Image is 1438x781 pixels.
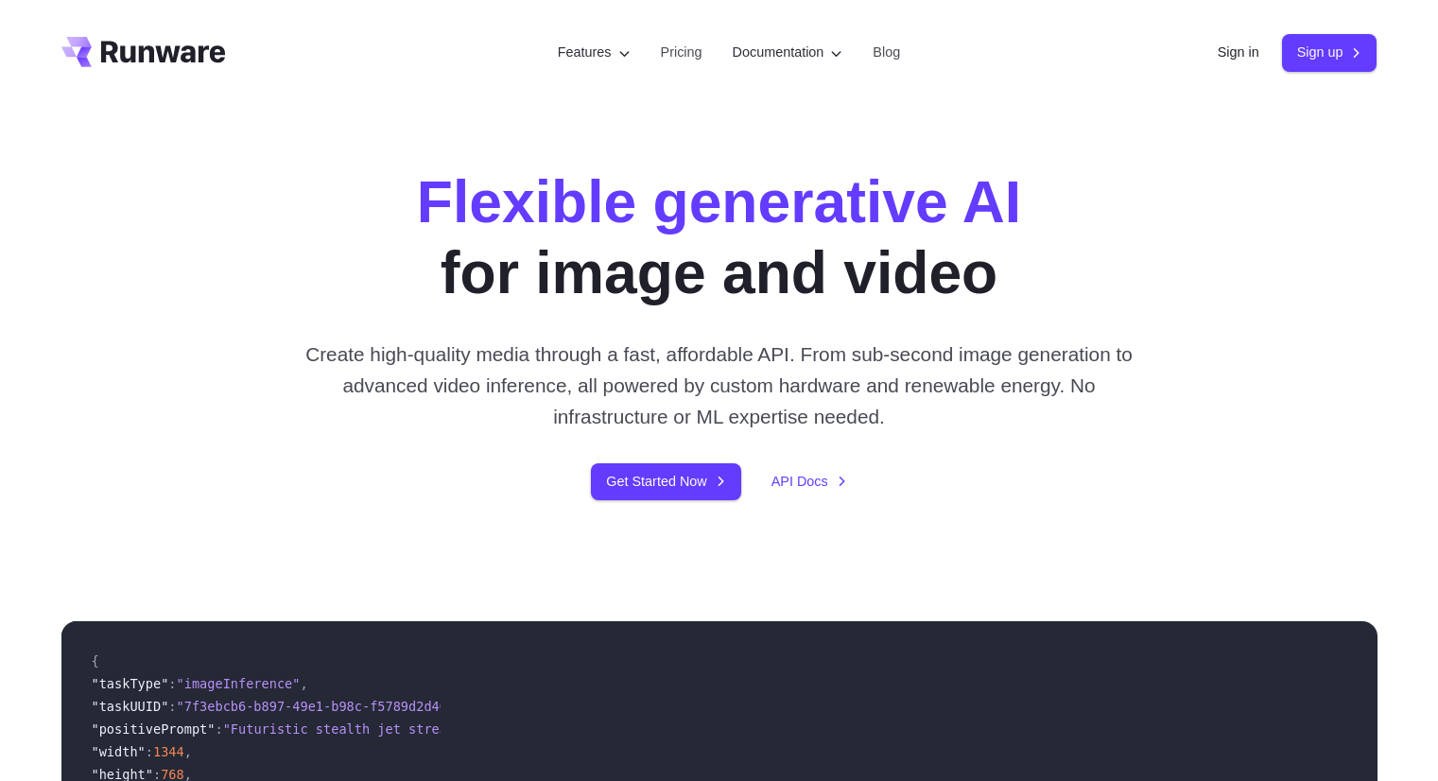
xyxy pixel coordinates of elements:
[215,721,222,737] span: :
[168,676,176,691] span: :
[873,42,900,63] a: Blog
[177,676,301,691] span: "imageInference"
[92,699,169,714] span: "taskUUID"
[177,699,471,714] span: "7f3ebcb6-b897-49e1-b98c-f5789d2d40d7"
[92,676,169,691] span: "taskType"
[417,166,1021,308] h1: for image and video
[298,338,1140,433] p: Create high-quality media through a fast, affordable API. From sub-second image generation to adv...
[1282,34,1377,71] a: Sign up
[61,37,226,67] a: Go to /
[661,42,702,63] a: Pricing
[223,721,927,737] span: "Futuristic stealth jet streaking through a neon-lit cityscape with glowing purple exhaust"
[153,744,184,759] span: 1344
[1218,42,1259,63] a: Sign in
[591,463,740,500] a: Get Started Now
[184,744,192,759] span: ,
[168,699,176,714] span: :
[92,653,99,668] span: {
[771,471,847,493] a: API Docs
[92,721,216,737] span: "positivePrompt"
[300,676,307,691] span: ,
[558,42,631,63] label: Features
[733,42,843,63] label: Documentation
[92,744,146,759] span: "width"
[146,744,153,759] span: :
[417,168,1021,234] strong: Flexible generative AI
